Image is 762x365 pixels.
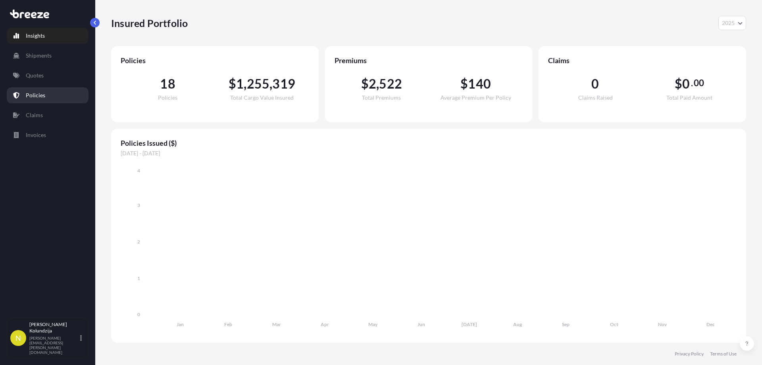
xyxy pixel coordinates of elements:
p: Shipments [26,52,52,60]
span: 0 [682,77,690,90]
button: Year Selector [718,16,746,30]
a: Policies [7,87,89,103]
span: Claims [548,56,737,65]
span: 2025 [722,19,735,27]
span: Total Paid Amount [666,95,712,100]
span: 140 [468,77,491,90]
span: N [15,334,21,342]
span: $ [229,77,236,90]
span: . [691,80,693,86]
a: Invoices [7,127,89,143]
span: , [244,77,246,90]
span: Total Cargo Value Insured [230,95,294,100]
tspan: Jun [418,321,425,327]
span: [DATE] - [DATE] [121,149,737,157]
tspan: 0 [137,311,140,317]
span: , [269,77,272,90]
tspan: Nov [658,321,667,327]
p: Policies [26,91,45,99]
span: 0 [591,77,599,90]
tspan: 4 [137,168,140,174]
span: Policies [158,95,177,100]
span: $ [460,77,468,90]
span: 00 [694,80,704,86]
p: Quotes [26,71,44,79]
tspan: 2 [137,239,140,245]
span: 255 [247,77,270,90]
tspan: Jan [177,321,184,327]
tspan: Aug [513,321,522,327]
p: Insured Portfolio [111,17,188,29]
span: 319 [272,77,295,90]
span: Premiums [335,56,523,65]
p: Claims [26,111,43,119]
a: Terms of Use [710,351,737,357]
span: 2 [369,77,376,90]
a: Quotes [7,68,89,83]
span: Claims Raised [578,95,613,100]
span: $ [361,77,369,90]
p: [PERSON_NAME] Kolundzija [29,321,79,334]
tspan: Mar [272,321,281,327]
p: Insights [26,32,45,40]
tspan: Oct [610,321,618,327]
tspan: May [368,321,378,327]
tspan: 1 [137,275,140,281]
a: Privacy Policy [675,351,704,357]
span: Policies Issued ($) [121,138,737,148]
tspan: Sep [562,321,570,327]
span: 1 [236,77,244,90]
span: Policies [121,56,309,65]
tspan: 3 [137,202,140,208]
span: Average Premium Per Policy [441,95,511,100]
a: Claims [7,107,89,123]
span: Total Premiums [362,95,401,100]
span: $ [675,77,682,90]
a: Insights [7,28,89,44]
span: 18 [160,77,175,90]
tspan: [DATE] [462,321,477,327]
tspan: Dec [706,321,715,327]
tspan: Apr [321,321,329,327]
a: Shipments [7,48,89,64]
p: [PERSON_NAME][EMAIL_ADDRESS][PERSON_NAME][DOMAIN_NAME] [29,336,79,355]
span: , [376,77,379,90]
span: 522 [379,77,402,90]
tspan: Feb [224,321,232,327]
p: Invoices [26,131,46,139]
